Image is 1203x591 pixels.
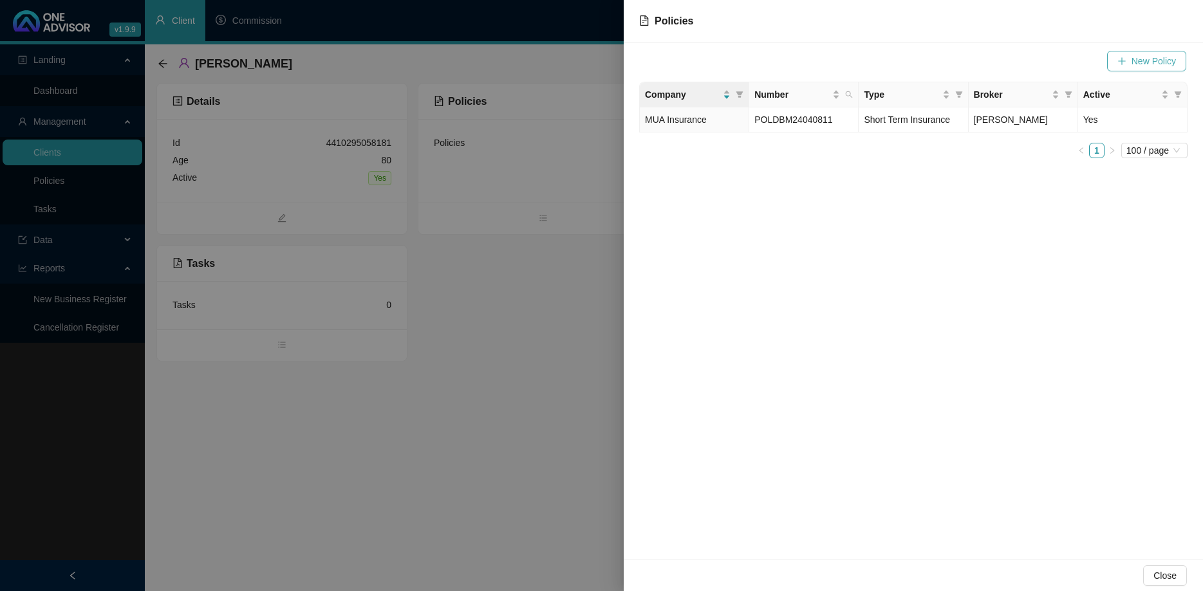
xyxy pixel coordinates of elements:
[645,87,720,102] span: Company
[864,87,939,102] span: Type
[1083,87,1159,102] span: Active
[1105,143,1120,158] button: right
[1171,85,1184,104] span: filter
[953,85,965,104] span: filter
[645,114,707,125] span: MUA Insurance
[1090,143,1104,158] a: 1
[1126,143,1182,158] span: 100 / page
[1107,51,1186,71] button: New Policy
[655,15,693,26] span: Policies
[1117,57,1126,66] span: plus
[1077,147,1085,154] span: left
[974,87,1049,102] span: Broker
[1078,82,1188,107] th: Active
[1174,91,1182,98] span: filter
[1108,147,1116,154] span: right
[749,82,859,107] th: Number
[1074,143,1089,158] li: Previous Page
[1121,143,1188,158] div: Page Size
[974,114,1048,125] span: [PERSON_NAME]
[1078,107,1188,132] td: Yes
[1143,565,1187,586] button: Close
[1062,85,1075,104] span: filter
[845,91,853,98] span: search
[754,114,832,125] span: POLDBM24040811
[843,85,855,104] span: search
[864,114,950,125] span: Short Term Insurance
[1153,568,1177,583] span: Close
[754,87,830,102] span: Number
[955,91,963,98] span: filter
[1074,143,1089,158] button: left
[1105,143,1120,158] li: Next Page
[1065,91,1072,98] span: filter
[1132,54,1176,68] span: New Policy
[639,15,649,26] span: file-text
[859,82,968,107] th: Type
[733,85,746,104] span: filter
[736,91,743,98] span: filter
[969,82,1078,107] th: Broker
